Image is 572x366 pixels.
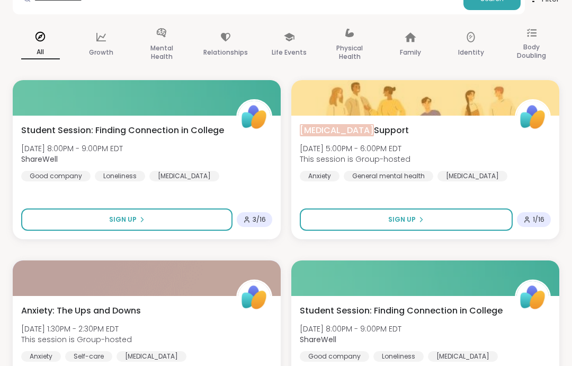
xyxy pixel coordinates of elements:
div: [MEDICAL_DATA] [437,171,507,181]
span: [DATE] 8:00PM - 9:00PM EDT [21,143,123,154]
b: ShareWell [300,334,336,345]
span: 3 / 16 [253,215,266,224]
p: Relationships [203,46,248,59]
div: Anxiety [21,351,61,362]
p: Family [400,46,421,59]
p: Mental Health [142,42,181,63]
div: [MEDICAL_DATA] [117,351,186,362]
span: [MEDICAL_DATA] [300,124,374,136]
span: Sign Up [109,215,137,224]
span: [DATE] 1:30PM - 2:30PM EDT [21,324,132,334]
p: Body Doubling [513,41,551,62]
span: [DATE] 8:00PM - 9:00PM EDT [300,324,401,334]
div: General mental health [344,171,433,181]
span: This session is Group-hosted [21,334,132,345]
span: 1 / 16 [533,215,544,224]
span: [DATE] 5:00PM - 6:00PM EDT [300,143,410,154]
div: Loneliness [95,171,145,181]
img: ShareWell [516,281,549,314]
img: ShareWell [238,101,271,134]
button: Sign Up [300,208,513,231]
span: This session is Group-hosted [300,154,410,164]
span: Student Session: Finding Connection in College [21,124,224,137]
img: ShareWell [516,101,549,134]
div: Anxiety [300,171,339,181]
p: All [21,46,60,59]
p: Physical Health [330,42,369,63]
span: Support [300,124,409,137]
b: ShareWell [21,154,58,164]
div: [MEDICAL_DATA] [149,171,219,181]
button: Sign Up [21,208,233,231]
span: Anxiety: The Ups and Downs [21,304,141,317]
span: Student Session: Finding Connection in College [300,304,503,317]
p: Growth [89,46,113,59]
span: Sign Up [388,215,416,224]
div: Good company [300,351,369,362]
div: Loneliness [373,351,424,362]
p: Life Events [272,46,307,59]
p: Identity [458,46,484,59]
img: ShareWell [238,281,271,314]
div: [MEDICAL_DATA] [428,351,498,362]
div: Good company [21,171,91,181]
div: Self-care [65,351,112,362]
